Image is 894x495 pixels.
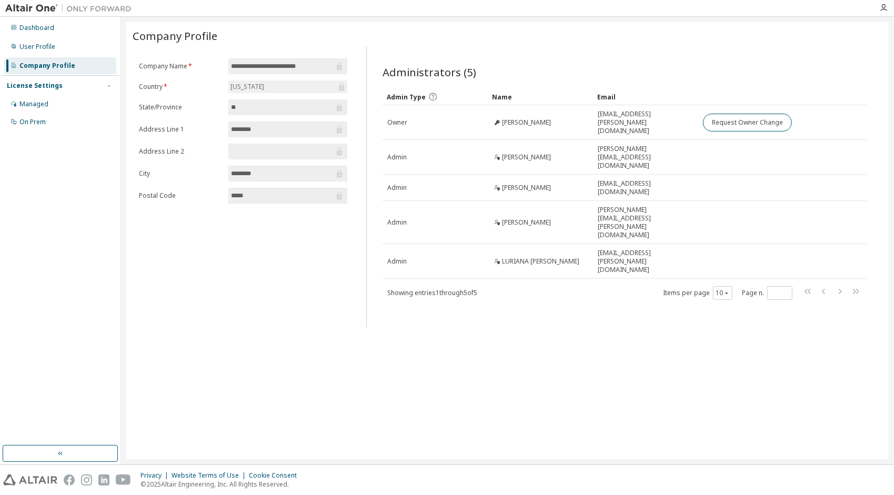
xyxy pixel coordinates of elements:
div: [US_STATE] [229,81,266,93]
span: Admin [387,184,407,192]
p: © 2025 Altair Engineering, Inc. All Rights Reserved. [140,480,303,489]
span: [PERSON_NAME][EMAIL_ADDRESS][DOMAIN_NAME] [598,145,694,170]
div: User Profile [19,43,55,51]
span: Company Profile [133,28,217,43]
span: [EMAIL_ADDRESS][PERSON_NAME][DOMAIN_NAME] [598,110,694,135]
div: Name [492,88,589,105]
span: Administrators (5) [383,65,476,79]
span: Owner [387,118,407,127]
span: Admin Type [387,93,426,102]
div: Privacy [140,471,172,480]
span: Items per page [663,286,732,300]
label: Country [139,83,222,91]
button: Request Owner Change [703,114,792,132]
div: Email [597,88,694,105]
img: facebook.svg [64,474,75,486]
span: [PERSON_NAME] [502,184,551,192]
div: Website Terms of Use [172,471,249,480]
span: Showing entries 1 through 5 of 5 [387,288,477,297]
span: [PERSON_NAME] [502,118,551,127]
span: [PERSON_NAME] [502,218,551,227]
div: Company Profile [19,62,75,70]
span: [PERSON_NAME][EMAIL_ADDRESS][PERSON_NAME][DOMAIN_NAME] [598,206,694,239]
img: instagram.svg [81,474,92,486]
span: [EMAIL_ADDRESS][PERSON_NAME][DOMAIN_NAME] [598,249,694,274]
label: Address Line 2 [139,147,222,156]
label: Company Name [139,62,222,70]
span: Admin [387,153,407,161]
span: Page n. [742,286,792,300]
img: linkedin.svg [98,474,109,486]
div: Cookie Consent [249,471,303,480]
div: Managed [19,100,48,108]
span: Admin [387,218,407,227]
img: youtube.svg [116,474,131,486]
div: On Prem [19,118,46,126]
img: Altair One [5,3,137,14]
img: altair_logo.svg [3,474,57,486]
label: Postal Code [139,191,222,200]
div: [US_STATE] [228,80,347,93]
span: [EMAIL_ADDRESS][DOMAIN_NAME] [598,179,694,196]
div: License Settings [7,82,63,90]
span: [PERSON_NAME] [502,153,551,161]
span: Admin [387,257,407,266]
button: 10 [716,289,730,297]
label: Address Line 1 [139,125,222,134]
label: City [139,169,222,178]
span: LURIANA [PERSON_NAME] [502,257,579,266]
div: Dashboard [19,24,54,32]
label: State/Province [139,103,222,112]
